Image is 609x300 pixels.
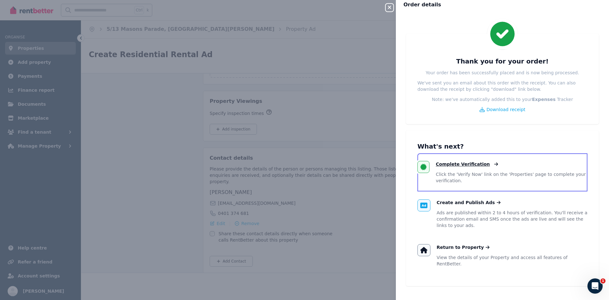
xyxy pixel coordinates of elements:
[437,199,501,206] a: Create and Publish Ads
[417,142,587,151] h3: What's next?
[487,106,526,113] span: Download receipt
[437,244,484,250] span: Return to Property
[436,161,498,167] a: Complete Verification
[432,96,573,103] p: Note: we've automatically added this to your Tracker
[532,97,555,102] b: Expenses
[437,210,588,229] p: Ads are published within 2 to 4 hours of verification. You'll receive a confirmation email and SM...
[403,1,441,9] span: Order details
[437,254,588,267] p: View the details of your Property and access all features of RentBetter.
[437,244,490,250] a: Return to Property
[417,80,587,92] p: We've sent you an email about this order with the receipt. You can also download the receipt by c...
[436,161,490,167] span: Complete Verification
[587,278,603,294] iframe: Intercom live chat
[600,278,606,283] span: 1
[456,57,548,66] h3: Thank you for your order!
[437,199,495,206] span: Create and Publish Ads
[426,70,579,76] p: Your order has been successfully placed and is now being processed.
[436,171,587,184] p: Click the 'Verify Now' link on the 'Properties' page to complete your verification.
